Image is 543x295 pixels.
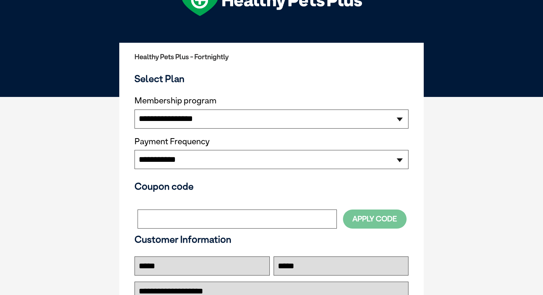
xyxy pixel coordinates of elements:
[135,181,408,192] h3: Coupon code
[135,137,210,147] label: Payment Frequency
[135,234,408,245] h3: Customer Information
[343,210,407,228] button: Apply Code
[135,73,408,84] h3: Select Plan
[135,96,408,106] label: Membership program
[135,53,408,61] h2: Healthy Pets Plus - Fortnightly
